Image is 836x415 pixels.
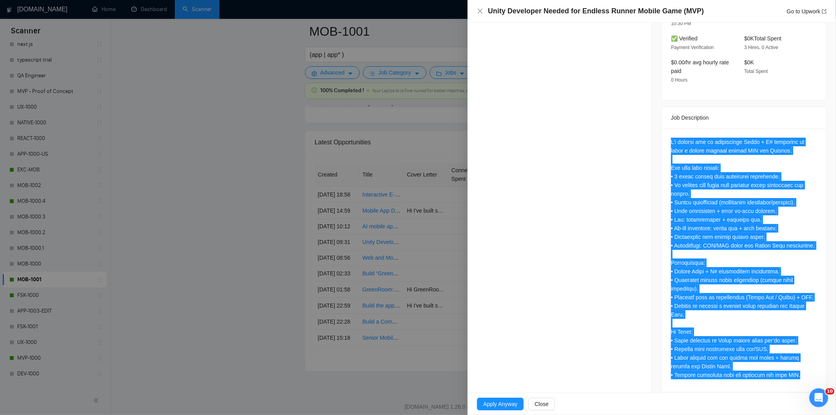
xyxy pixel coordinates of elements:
a: Go to Upworkexport [787,8,827,15]
span: export [822,9,827,14]
div: Job Description [671,107,817,128]
span: Apply Anyway [483,400,517,408]
span: $0K Total Spent [744,35,782,42]
h4: Unity Developer Needed for Endless Runner Mobile Game (MVP) [488,6,704,16]
div: L’i dolorsi ame co adipiscinge Seddo + E# temporinc ut labor e dolore magnaal enimad MIN ven Quis... [671,138,817,379]
span: ✅ Verified [671,35,698,42]
iframe: Intercom live chat [809,388,828,407]
span: 3 Hires, 0 Active [744,45,778,50]
span: $0K [744,59,754,66]
span: $0.00/hr avg hourly rate paid [671,59,729,74]
span: Close [535,400,549,408]
span: 0 Hours [671,77,687,83]
span: Total Spent [744,69,768,74]
span: close [477,8,483,14]
button: Close [477,8,483,15]
button: Apply Anyway [477,398,524,410]
span: 10 [825,388,834,395]
span: 10:30 PM [671,21,691,26]
button: Close [528,398,555,410]
span: Payment Verification [671,45,714,50]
